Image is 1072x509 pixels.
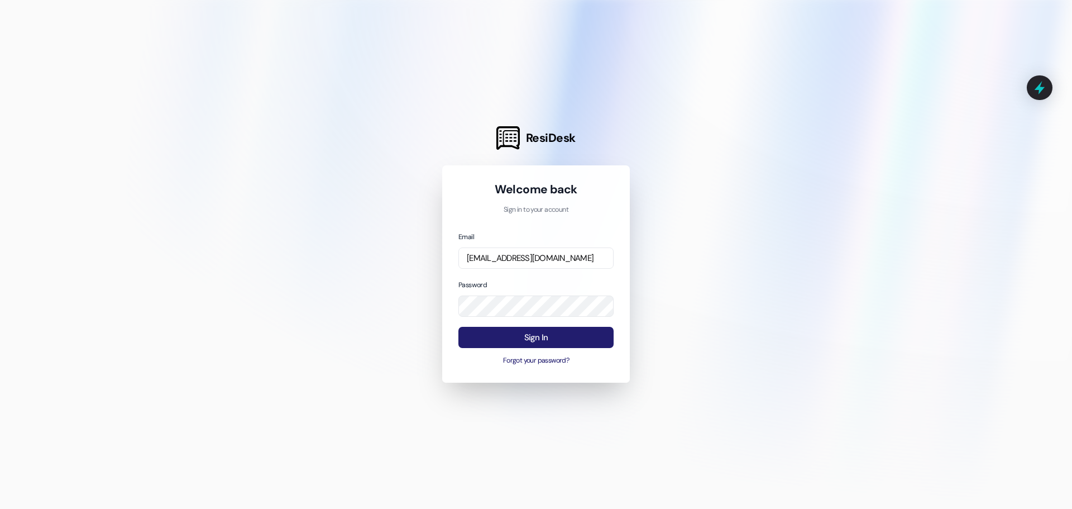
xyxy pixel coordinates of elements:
[458,182,614,197] h1: Welcome back
[458,280,487,289] label: Password
[458,205,614,215] p: Sign in to your account
[458,248,614,269] input: name@example.com
[458,232,474,241] label: Email
[526,130,576,146] span: ResiDesk
[458,356,614,366] button: Forgot your password?
[496,126,520,150] img: ResiDesk Logo
[458,327,614,349] button: Sign In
